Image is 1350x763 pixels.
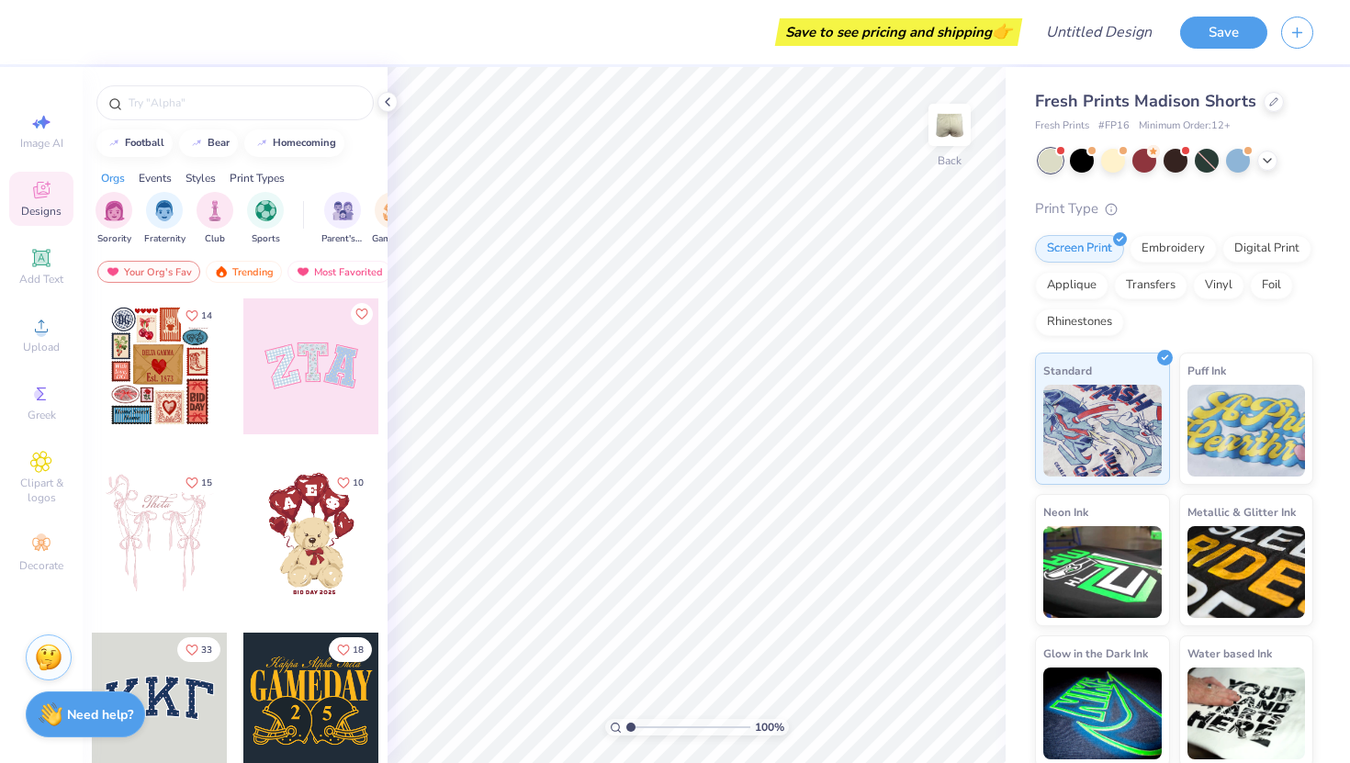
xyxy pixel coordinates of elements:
span: 33 [201,645,212,655]
span: Neon Ink [1043,502,1088,522]
img: Puff Ink [1187,385,1306,477]
div: bear [208,138,230,148]
div: Your Org's Fav [97,261,200,283]
div: Screen Print [1035,235,1124,263]
span: Metallic & Glitter Ink [1187,502,1296,522]
span: Fraternity [144,232,186,246]
input: Untitled Design [1031,14,1166,50]
span: Glow in the Dark Ink [1043,644,1148,663]
img: trend_line.gif [107,138,121,149]
div: Vinyl [1193,272,1244,299]
button: Save [1180,17,1267,49]
button: Like [177,637,220,662]
div: Orgs [101,170,125,186]
img: Glow in the Dark Ink [1043,668,1162,759]
span: Clipart & logos [9,476,73,505]
button: filter button [197,192,233,246]
div: Back [938,152,962,169]
img: Standard [1043,385,1162,477]
div: Digital Print [1222,235,1311,263]
span: Sports [252,232,280,246]
div: filter for Club [197,192,233,246]
span: Water based Ink [1187,644,1272,663]
img: trend_line.gif [254,138,269,149]
img: Water based Ink [1187,668,1306,759]
strong: Need help? [67,706,133,724]
div: Print Type [1035,198,1313,219]
span: 15 [201,478,212,488]
span: Add Text [19,272,63,286]
button: filter button [372,192,414,246]
img: Fraternity Image [154,200,174,221]
img: most_fav.gif [106,265,120,278]
div: Applique [1035,272,1108,299]
span: Fresh Prints [1035,118,1089,134]
span: Puff Ink [1187,361,1226,380]
span: 10 [353,478,364,488]
button: bear [179,129,238,157]
div: filter for Parent's Weekend [321,192,364,246]
span: Game Day [372,232,414,246]
div: Foil [1250,272,1293,299]
span: Decorate [19,558,63,573]
span: Fresh Prints Madison Shorts [1035,90,1256,112]
div: Rhinestones [1035,309,1124,336]
button: filter button [247,192,284,246]
span: 18 [353,645,364,655]
img: Back [931,107,968,143]
span: Club [205,232,225,246]
img: Metallic & Glitter Ink [1187,526,1306,618]
span: Sorority [97,232,131,246]
div: filter for Sorority [96,192,132,246]
span: Standard [1043,361,1092,380]
div: Print Types [230,170,285,186]
span: 14 [201,311,212,320]
div: filter for Sports [247,192,284,246]
button: filter button [321,192,364,246]
img: Neon Ink [1043,526,1162,618]
img: Game Day Image [383,200,404,221]
button: filter button [96,192,132,246]
div: filter for Fraternity [144,192,186,246]
div: Embroidery [1130,235,1217,263]
img: Club Image [205,200,225,221]
button: Like [329,470,372,495]
div: football [125,138,164,148]
div: Transfers [1114,272,1187,299]
div: Styles [186,170,216,186]
div: homecoming [273,138,336,148]
span: 👉 [992,20,1012,42]
span: Designs [21,204,62,219]
span: # FP16 [1098,118,1130,134]
img: Parent's Weekend Image [332,200,354,221]
div: Most Favorited [287,261,391,283]
img: most_fav.gif [296,265,310,278]
span: Minimum Order: 12 + [1139,118,1231,134]
button: homecoming [244,129,344,157]
span: Upload [23,340,60,354]
img: Sorority Image [104,200,125,221]
input: Try "Alpha" [127,94,362,112]
img: Sports Image [255,200,276,221]
button: Like [177,303,220,328]
div: filter for Game Day [372,192,414,246]
span: Greek [28,408,56,422]
span: Parent's Weekend [321,232,364,246]
button: Like [351,303,373,325]
img: trend_line.gif [189,138,204,149]
div: Events [139,170,172,186]
button: filter button [144,192,186,246]
span: Image AI [20,136,63,151]
button: Like [329,637,372,662]
img: trending.gif [214,265,229,278]
div: Trending [206,261,282,283]
button: Like [177,470,220,495]
button: football [96,129,173,157]
div: Save to see pricing and shipping [780,18,1018,46]
span: 100 % [755,719,784,735]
